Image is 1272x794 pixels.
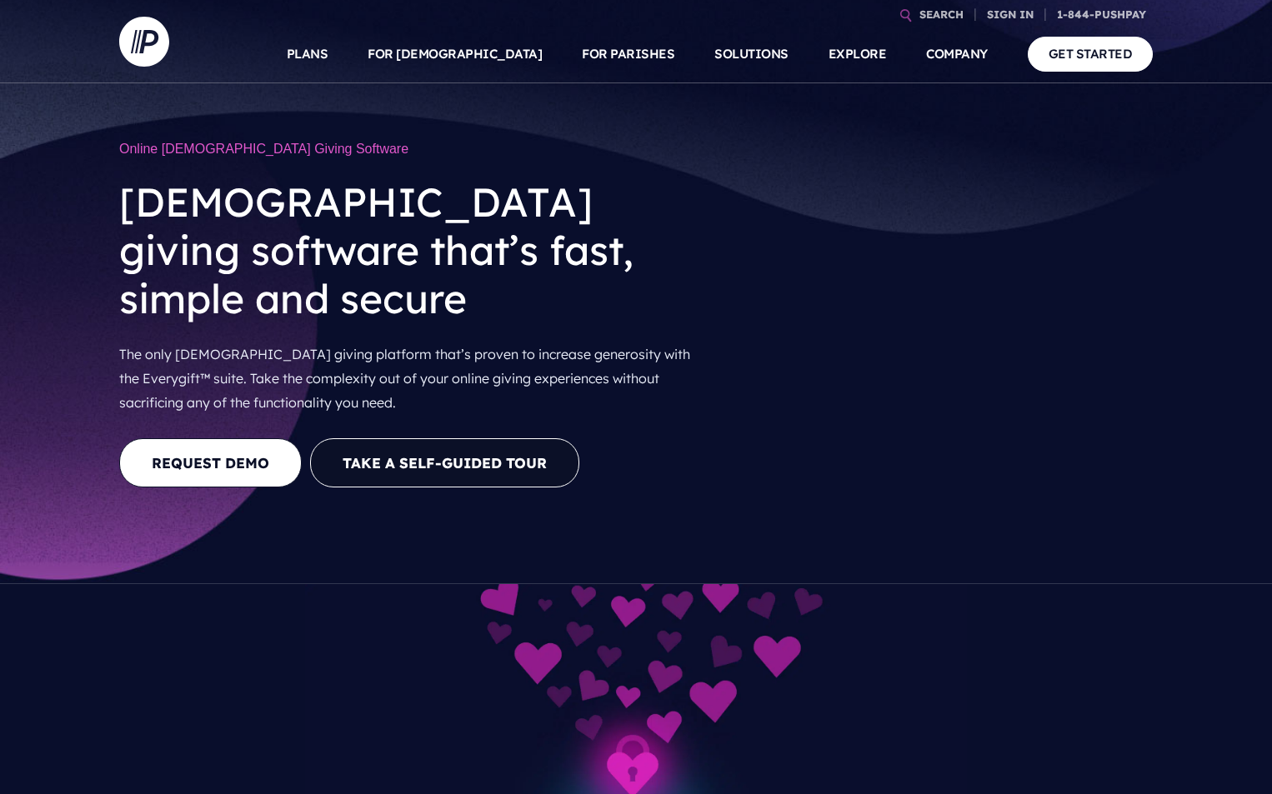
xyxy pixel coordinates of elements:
picture: everygift-impact [305,587,968,604]
h1: Online [DEMOGRAPHIC_DATA] Giving Software [119,133,711,165]
a: FOR PARISHES [582,25,674,83]
a: GET STARTED [1028,37,1154,71]
a: REQUEST DEMO [119,438,302,487]
a: SOLUTIONS [714,25,789,83]
h2: [DEMOGRAPHIC_DATA] giving software that’s fast, simple and secure [119,165,711,336]
button: Take a Self-guided Tour [310,438,579,487]
a: COMPANY [926,25,988,83]
a: EXPLORE [829,25,887,83]
a: FOR [DEMOGRAPHIC_DATA] [368,25,542,83]
p: The only [DEMOGRAPHIC_DATA] giving platform that’s proven to increase generosity with the Everygi... [119,336,711,421]
a: PLANS [287,25,328,83]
